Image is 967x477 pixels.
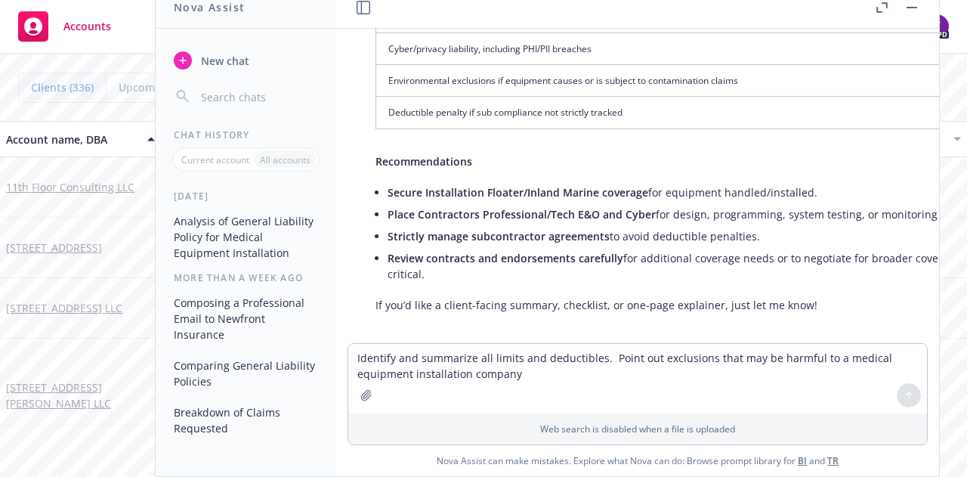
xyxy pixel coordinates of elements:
div: [DATE] [156,190,336,203]
a: [STREET_ADDRESS][PERSON_NAME] LLC [6,379,155,411]
button: Breakdown of Claims Requested [168,400,324,441]
p: Web search is disabled when a file is uploaded [357,423,918,435]
button: Analysis of General Liability Policy for Medical Equipment Installation [168,209,324,265]
button: Composing a Professional Email to Newfront Insurance [168,290,324,347]
a: Accounts [12,5,117,48]
a: TR [827,454,839,467]
div: Chat History [156,129,336,141]
span: New chat [198,53,249,69]
span: Recommendations [375,154,472,169]
p: Current account [181,153,249,166]
p: All accounts [260,153,310,166]
span: Clients (336) [31,79,94,95]
span: Upcoming renewals (56) [119,79,241,95]
div: Account name, DBA [6,132,138,147]
span: Accounts [63,20,111,33]
button: Comparing General Liability Policies [168,353,324,394]
div: More than a week ago [156,271,336,284]
a: [STREET_ADDRESS] LLC [6,300,122,316]
input: Search chats [198,86,318,107]
span: Nova Assist can make mistakes. Explore what Nova can do: Browse prompt library for and [342,445,933,476]
span: Place Contractors Professional/Tech E&O and Cyber [388,207,656,221]
span: Strictly manage subcontractor agreements [388,229,610,243]
span: Review contracts and endorsements carefully [388,251,623,265]
button: New chat [168,47,324,74]
span: Secure Installation Floater/Inland Marine coverage [388,185,648,200]
a: 11th Floor Consulting LLC [6,179,134,195]
a: [STREET_ADDRESS] [6,240,102,256]
a: BI [798,454,807,467]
